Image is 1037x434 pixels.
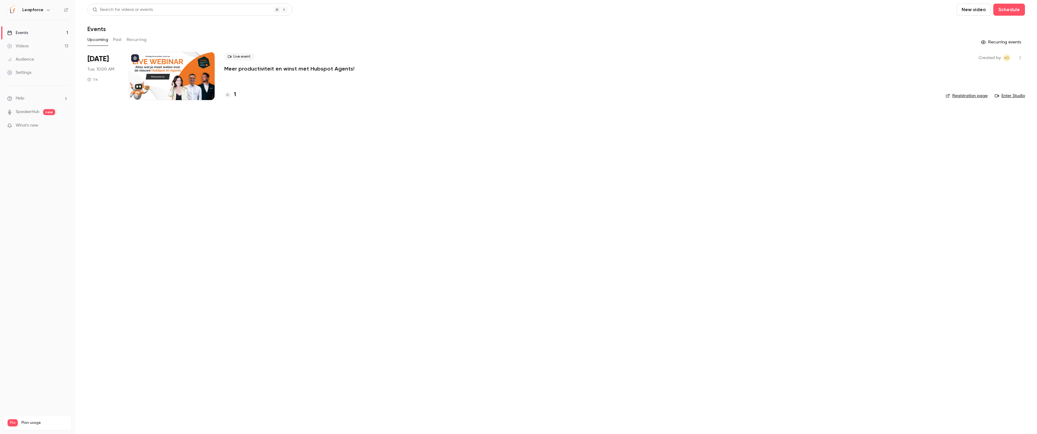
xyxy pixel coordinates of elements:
[7,95,68,102] li: help-dropdown-opener
[8,5,17,15] img: Leapforce
[1003,54,1010,61] span: Koen Dorreboom
[995,93,1025,99] a: Enter Studio
[16,109,39,115] a: SpeakerHub
[87,54,109,64] span: [DATE]
[8,419,18,426] span: Pro
[946,93,988,99] a: Registration page
[993,4,1025,16] button: Schedule
[1004,54,1009,61] span: KD
[979,54,1001,61] span: Created by
[21,420,68,425] span: Plan usage
[87,25,106,33] h1: Events
[224,65,355,72] a: Meer productiviteit en winst met Hubspot Agents!
[22,7,43,13] h6: Leapforce
[61,123,68,128] iframe: Noticeable Trigger
[16,95,24,102] span: Help
[7,56,34,62] div: Audience
[978,37,1025,47] button: Recurring events
[87,77,98,82] div: 1 h
[224,53,254,60] span: Live event
[957,4,991,16] button: New video
[87,52,119,100] div: Nov 18 Tue, 10:00 AM (Europe/Amsterdam)
[16,122,38,129] span: What's new
[234,91,236,99] h4: 1
[7,70,31,76] div: Settings
[7,30,28,36] div: Events
[87,35,108,45] button: Upcoming
[224,91,236,99] a: 1
[7,43,29,49] div: Videos
[93,7,153,13] div: Search for videos or events
[43,109,55,115] span: new
[87,66,114,72] span: Tue, 10:00 AM
[113,35,122,45] button: Past
[127,35,147,45] button: Recurring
